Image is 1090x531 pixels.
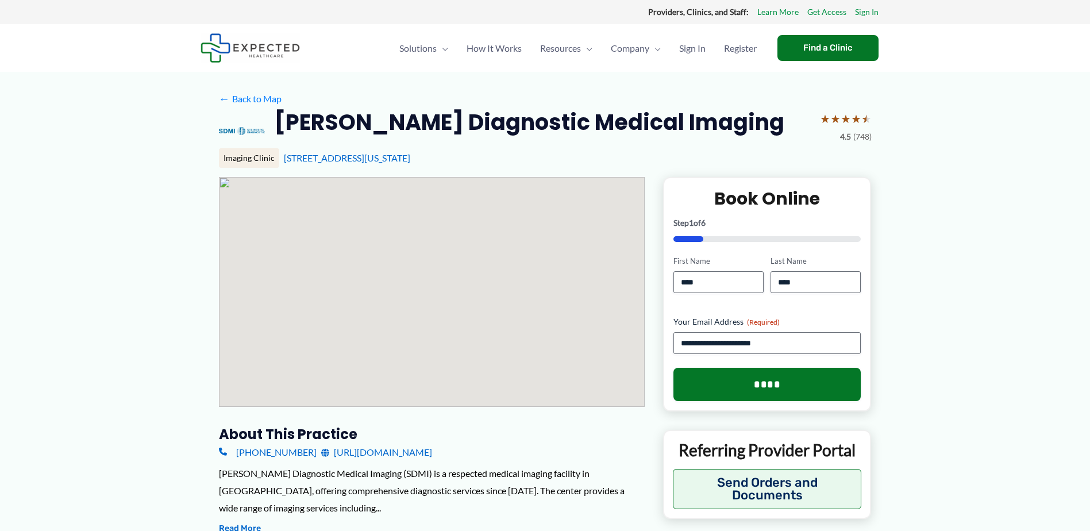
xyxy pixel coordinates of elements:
[219,465,645,516] div: [PERSON_NAME] Diagnostic Medical Imaging (SDMI) is a respected medical imaging facility in [GEOGR...
[673,440,862,460] p: Referring Provider Portal
[673,469,862,509] button: Send Orders and Documents
[861,108,872,129] span: ★
[830,108,841,129] span: ★
[771,256,861,267] label: Last Name
[284,152,410,163] a: [STREET_ADDRESS][US_STATE]
[701,218,706,228] span: 6
[841,108,851,129] span: ★
[724,28,757,68] span: Register
[820,108,830,129] span: ★
[689,218,694,228] span: 1
[467,28,522,68] span: How It Works
[602,28,670,68] a: CompanyMenu Toggle
[807,5,846,20] a: Get Access
[390,28,766,68] nav: Primary Site Navigation
[673,219,861,227] p: Step of
[757,5,799,20] a: Learn More
[673,256,764,267] label: First Name
[777,35,879,61] a: Find a Clinic
[219,93,230,104] span: ←
[853,129,872,144] span: (748)
[679,28,706,68] span: Sign In
[673,187,861,210] h2: Book Online
[219,425,645,443] h3: About this practice
[851,108,861,129] span: ★
[390,28,457,68] a: SolutionsMenu Toggle
[673,316,861,328] label: Your Email Address
[715,28,766,68] a: Register
[855,5,879,20] a: Sign In
[321,444,432,461] a: [URL][DOMAIN_NAME]
[581,28,592,68] span: Menu Toggle
[611,28,649,68] span: Company
[670,28,715,68] a: Sign In
[219,148,279,168] div: Imaging Clinic
[840,129,851,144] span: 4.5
[457,28,531,68] a: How It Works
[437,28,448,68] span: Menu Toggle
[219,444,317,461] a: [PHONE_NUMBER]
[201,33,300,63] img: Expected Healthcare Logo - side, dark font, small
[540,28,581,68] span: Resources
[274,108,784,136] h2: [PERSON_NAME] Diagnostic Medical Imaging
[531,28,602,68] a: ResourcesMenu Toggle
[648,7,749,17] strong: Providers, Clinics, and Staff:
[219,90,282,107] a: ←Back to Map
[649,28,661,68] span: Menu Toggle
[747,318,780,326] span: (Required)
[399,28,437,68] span: Solutions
